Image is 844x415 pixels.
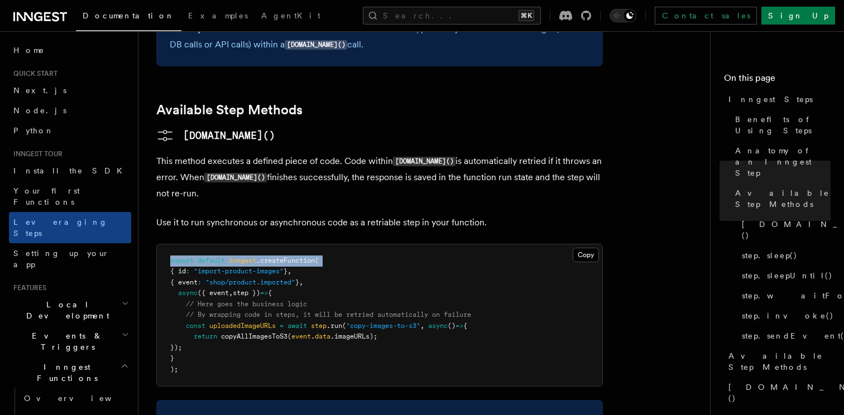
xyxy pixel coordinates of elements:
a: Setting up your app [9,243,131,274]
span: const [186,322,205,330]
span: { [268,289,272,297]
span: Documentation [83,11,175,20]
span: => [455,322,463,330]
button: Local Development [9,295,131,326]
span: Available Step Methods [728,350,831,373]
a: Overview [20,388,131,408]
span: , [420,322,424,330]
code: [DOMAIN_NAME]() [204,173,267,182]
span: ); [170,365,178,373]
a: Available Step Methods [156,102,303,118]
a: [DOMAIN_NAME]() [156,127,275,144]
span: } [284,267,287,275]
span: async [428,322,448,330]
button: Copy [573,248,599,262]
span: Next.js [13,86,66,95]
span: Home [13,45,45,56]
a: step.invoke() [737,306,831,326]
span: => [260,289,268,297]
kbd: ⌘K [519,10,534,21]
span: Events & Triggers [9,330,122,353]
span: async [178,289,198,297]
a: [DOMAIN_NAME]() [737,214,831,245]
a: Inngest Steps [724,89,831,109]
span: , [287,267,291,275]
span: Leveraging Steps [13,218,108,238]
span: step.sleep() [742,250,798,261]
span: , [299,278,303,286]
code: [DOMAIN_NAME]() [393,157,455,166]
span: ( [315,257,319,264]
span: Local Development [9,299,122,321]
span: .createFunction [256,257,315,264]
a: Your first Functions [9,181,131,212]
span: } [295,278,299,286]
a: [DOMAIN_NAME]() [724,377,831,408]
a: Python [9,120,131,141]
h4: On this page [724,71,831,89]
span: { id [170,267,186,275]
span: // By wrapping code in steps, it will be retried automatically on failure [186,311,471,319]
span: AgentKit [261,11,320,20]
span: step [311,322,327,330]
span: } [170,354,174,362]
a: Sign Up [761,7,835,25]
a: step.sendEvent() [737,326,831,346]
button: Toggle dark mode [610,9,636,22]
span: Inngest Functions [9,361,121,384]
span: Examples [188,11,248,20]
span: uploadedImageURLs [209,322,276,330]
span: // Here goes the business logic [186,300,307,308]
span: : [198,278,202,286]
a: AgentKit [255,3,327,30]
span: { event [170,278,198,286]
a: Home [9,40,131,60]
span: .imageURLs); [330,332,377,340]
span: Your first Functions [13,186,80,206]
span: default [198,257,225,264]
span: Benefits of Using Steps [735,114,831,136]
a: Benefits of Using Steps [731,109,831,141]
a: Leveraging Steps [9,212,131,243]
a: step.sleepUntil() [737,266,831,286]
span: Install the SDK [13,166,129,175]
a: Node.js [9,100,131,120]
button: Events & Triggers [9,326,131,357]
a: Next.js [9,80,131,100]
a: Install the SDK [9,161,131,181]
code: [DOMAIN_NAME]() [285,40,347,50]
span: "import-product-images" [194,267,284,275]
a: Anatomy of an Inngest Step [731,141,831,183]
span: copyAllImagesToS3 [221,332,287,340]
span: Python [13,126,54,135]
span: data [315,332,330,340]
span: , [229,289,233,297]
a: Available Step Methods [724,346,831,377]
p: This method executes a defined piece of code. Code within is automatically retried if it throws a... [156,153,603,201]
span: Quick start [9,69,57,78]
a: step.waitForEvent() [737,286,831,306]
span: = [280,322,284,330]
button: Inngest Functions [9,357,131,388]
span: step }) [233,289,260,297]
span: }); [170,344,182,351]
span: Inngest tour [9,149,63,158]
span: : [186,267,190,275]
span: { [463,322,467,330]
span: Inngest Steps [728,94,813,105]
span: Overview [24,394,139,403]
span: inngest [229,257,256,264]
span: () [448,322,455,330]
a: Documentation [76,3,181,31]
span: step.invoke() [742,310,834,321]
span: event [291,332,311,340]
span: ( [287,332,291,340]
span: Node.js [13,106,66,115]
span: . [311,332,315,340]
span: step.sleepUntil() [742,270,833,281]
p: Use it to run synchronous or asynchronous code as a retriable step in your function. [156,215,603,230]
span: "shop/product.imported" [205,278,295,286]
span: Setting up your app [13,249,109,269]
span: await [287,322,307,330]
span: "copy-images-to-s3" [346,322,420,330]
